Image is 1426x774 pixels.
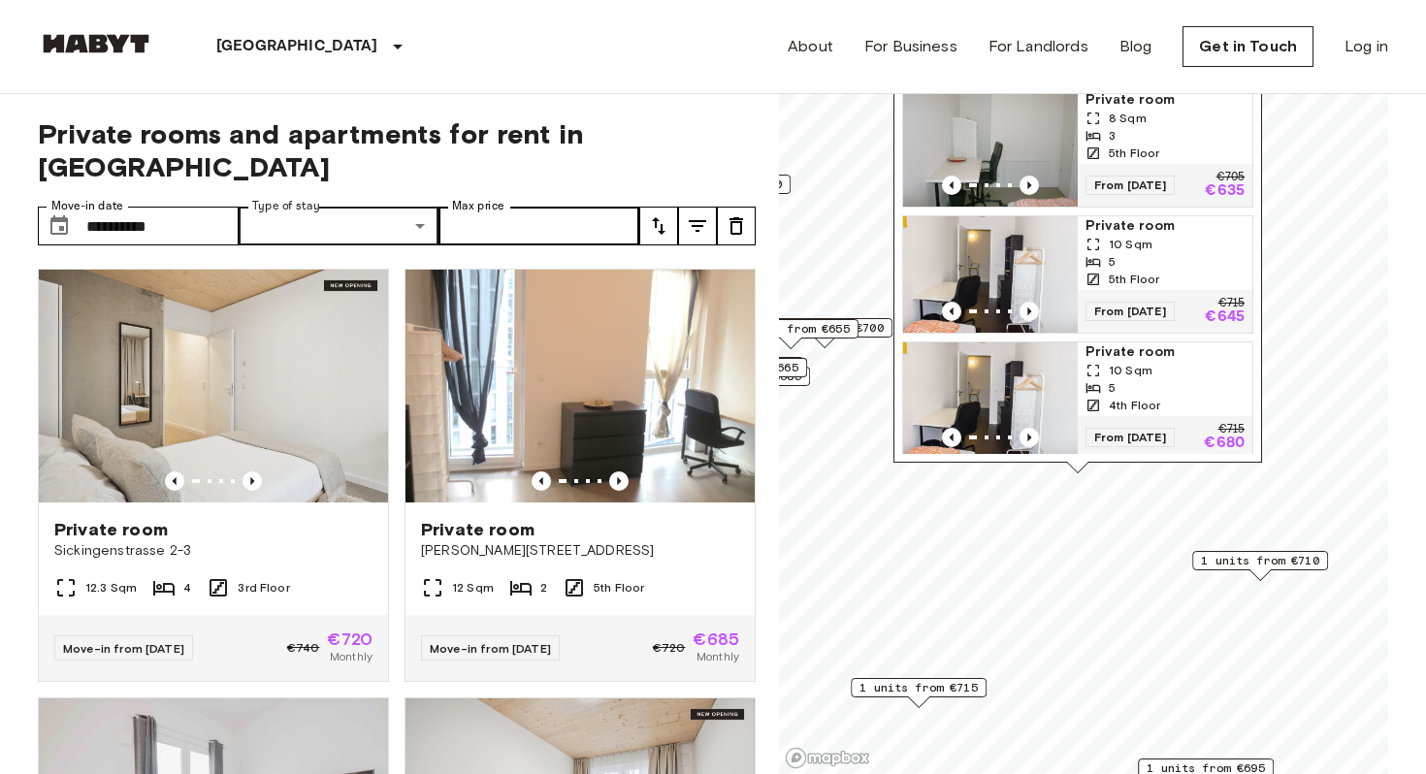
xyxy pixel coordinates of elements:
[697,648,739,665] span: Monthly
[903,90,1078,207] img: Marketing picture of unit DE-01-302-012-03
[287,639,320,657] span: €740
[942,302,961,321] button: Previous image
[40,207,79,245] button: Choose date, selected date is 1 Nov 2025
[39,270,388,502] img: Marketing picture of unit DE-01-477-042-03
[54,541,373,561] span: Sickingenstrasse 2-3
[38,269,389,682] a: Marketing picture of unit DE-01-477-042-03Previous imagePrevious imagePrivate roomSickingenstrass...
[988,35,1088,58] a: For Landlords
[785,747,870,769] a: Mapbox logo
[1086,176,1175,195] span: From [DATE]
[903,342,1078,459] img: Marketing picture of unit DE-01-302-010-01
[859,679,978,696] span: 1 units from €715
[903,216,1078,333] img: Marketing picture of unit DE-01-302-014-01
[540,579,547,597] span: 2
[717,207,756,245] button: tune
[452,198,504,214] label: Max price
[851,678,987,708] div: Map marker
[327,630,373,648] span: €720
[85,579,137,597] span: 12.3 Sqm
[942,176,961,195] button: Previous image
[1216,172,1245,183] p: €705
[1086,342,1245,362] span: Private room
[678,207,717,245] button: tune
[216,35,378,58] p: [GEOGRAPHIC_DATA]
[1109,271,1159,288] span: 5th Floor
[238,579,289,597] span: 3rd Floor
[165,471,184,491] button: Previous image
[243,471,262,491] button: Previous image
[1218,298,1245,309] p: €715
[430,641,551,656] span: Move-in from [DATE]
[902,89,1253,208] a: Marketing picture of unit DE-01-302-012-03Previous imagePrevious imagePrivate room8 Sqm35th Floor...
[1086,302,1175,321] span: From [DATE]
[1086,428,1175,447] span: From [DATE]
[183,579,191,597] span: 4
[532,471,551,491] button: Previous image
[1109,145,1159,162] span: 5th Floor
[1218,424,1245,435] p: €715
[1086,216,1245,236] span: Private room
[252,198,320,214] label: Type of stay
[1086,90,1245,110] span: Private room
[1205,309,1245,325] p: €645
[653,639,686,657] span: €720
[38,117,756,183] span: Private rooms and apartments for rent in [GEOGRAPHIC_DATA]
[1109,397,1160,414] span: 4th Floor
[1345,35,1388,58] a: Log in
[38,34,154,53] img: Habyt
[902,215,1253,334] a: Marketing picture of unit DE-01-302-014-01Previous imagePrevious imagePrivate room10 Sqm55th Floo...
[664,176,782,193] span: 1 units from €700
[1205,183,1245,199] p: €635
[1201,552,1319,569] span: 1 units from €710
[757,318,892,348] div: Map marker
[1020,176,1039,195] button: Previous image
[788,35,833,58] a: About
[1192,551,1328,581] div: Map marker
[63,641,184,656] span: Move-in from [DATE]
[1109,236,1152,253] span: 10 Sqm
[1204,435,1245,451] p: €680
[1109,110,1147,127] span: 8 Sqm
[1020,428,1039,447] button: Previous image
[693,630,739,648] span: €685
[765,319,884,337] span: 1 units from €700
[1183,26,1313,67] a: Get in Touch
[1109,362,1152,379] span: 10 Sqm
[452,579,494,597] span: 12 Sqm
[902,341,1253,460] a: Marketing picture of unit DE-01-302-010-01Previous imagePrevious imagePrivate room10 Sqm54th Floo...
[731,320,850,338] span: 1 units from €655
[405,270,755,502] img: Marketing picture of unit DE-01-302-013-01
[421,541,739,561] span: [PERSON_NAME][STREET_ADDRESS]
[1020,302,1039,321] button: Previous image
[639,207,678,245] button: tune
[330,648,373,665] span: Monthly
[1109,253,1116,271] span: 5
[723,319,859,349] div: Map marker
[942,428,961,447] button: Previous image
[594,579,644,597] span: 5th Floor
[609,471,629,491] button: Previous image
[864,35,957,58] a: For Business
[405,269,756,682] a: Marketing picture of unit DE-01-302-013-01Previous imagePrevious imagePrivate room[PERSON_NAME][S...
[51,198,123,214] label: Move-in date
[680,359,798,376] span: 3 units from €665
[1109,127,1116,145] span: 3
[421,518,535,541] span: Private room
[54,518,168,541] span: Private room
[1109,379,1116,397] span: 5
[1119,35,1152,58] a: Blog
